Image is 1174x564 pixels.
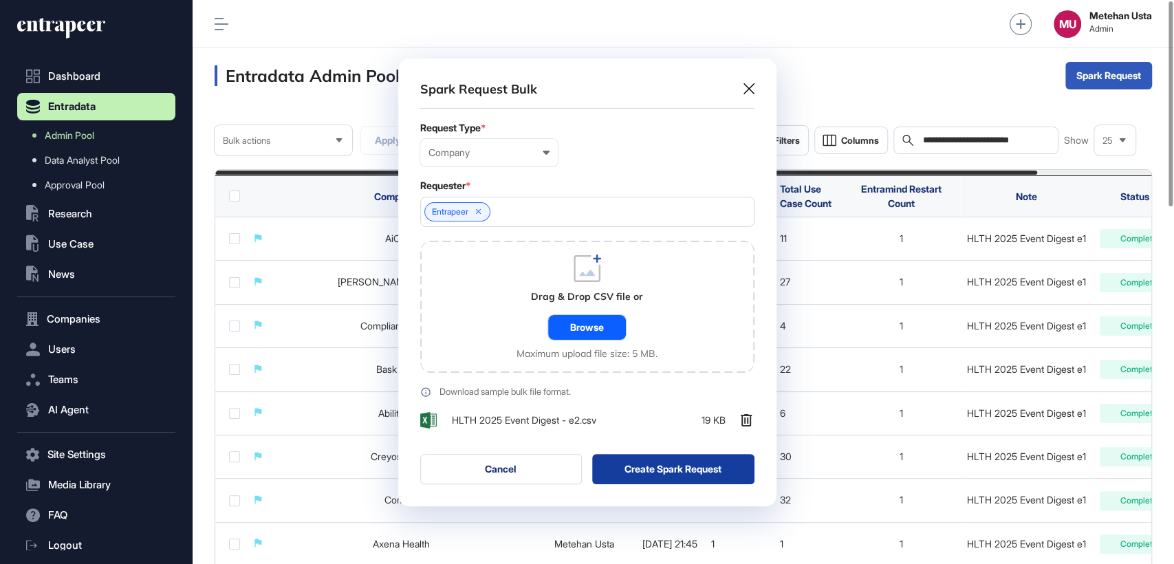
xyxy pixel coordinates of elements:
[702,415,726,426] span: 19 KB
[452,415,596,426] span: HLTH 2025 Event Digest - e2.csv
[531,290,643,304] div: Drag & Drop CSV file or
[420,122,754,133] div: Request Type
[420,180,754,191] div: Requester
[548,315,626,340] div: Browse
[432,207,468,217] span: Entrapeer
[420,80,537,98] div: Spark Request Bulk
[420,387,754,398] a: Download sample bulk file format.
[420,454,583,484] button: Cancel
[428,147,550,158] div: Company
[592,454,754,484] button: Create Spark Request
[420,412,437,429] img: AhpaqJCb49MR9Xxu7SkuGhZYRwWha62sieDtiJP64QGBCNNHjaAAAAAElFTkSuQmCC
[517,348,657,359] div: Maximum upload file size: 5 MB.
[439,387,571,396] div: Download sample bulk file format.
